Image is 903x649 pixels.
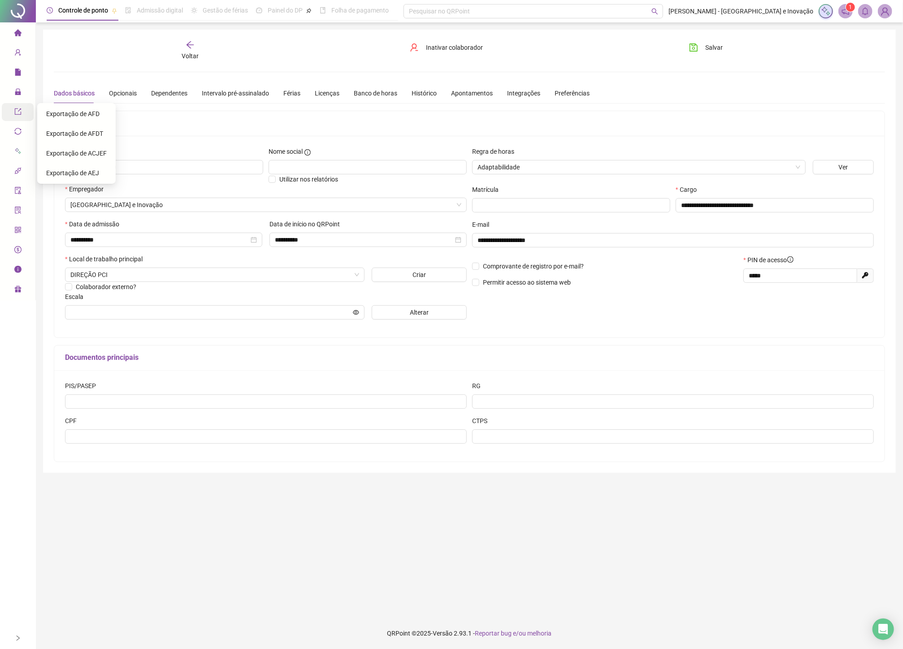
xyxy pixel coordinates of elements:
[331,7,389,14] span: Folha de pagamento
[676,185,703,195] label: Cargo
[354,88,397,98] div: Banco de horas
[315,88,339,98] div: Licenças
[58,7,108,14] span: Controle de ponto
[65,381,102,391] label: PIS/PASEP
[651,8,658,15] span: search
[669,6,813,16] span: [PERSON_NAME] - [GEOGRAPHIC_DATA] e Inovação
[14,84,22,102] span: lock
[472,416,493,426] label: CTPS
[112,8,117,13] span: pushpin
[70,268,359,281] span: DIREÇÃO PCI
[483,263,584,270] span: Comprovante de registro por e-mail?
[372,305,467,320] button: Alterar
[410,43,419,52] span: user-delete
[483,279,571,286] span: Permitir acesso ao sistema web
[849,4,852,10] span: 1
[748,255,794,265] span: PIN de acesso
[306,8,312,13] span: pushpin
[256,7,262,13] span: dashboard
[46,150,107,157] span: Exportação de ACJEF
[14,222,22,240] span: qrcode
[472,147,520,156] label: Regra de horas
[182,52,199,60] span: Voltar
[478,160,800,174] span: Adaptabilidade
[186,40,195,49] span: arrow-left
[46,169,99,177] span: Exportação de AEJ
[813,160,874,174] button: Ver
[14,203,22,221] span: solution
[353,309,359,316] span: eye
[283,88,300,98] div: Férias
[372,268,467,282] button: Criar
[191,7,197,13] span: sun
[137,7,183,14] span: Admissão digital
[433,630,453,637] span: Versão
[14,281,22,299] span: gift
[14,104,22,122] span: export
[46,110,100,117] span: Exportação de AFD
[65,254,148,264] label: Local de trabalho principal
[682,40,729,55] button: Salvar
[320,7,326,13] span: book
[70,198,461,212] span: Parque de Ciência e Inovação
[873,619,894,640] div: Open Intercom Messenger
[125,7,131,13] span: file-done
[47,7,53,13] span: clock-circle
[65,219,125,229] label: Data de admissão
[14,65,22,82] span: file
[76,283,136,290] span: Colaborador externo?
[507,88,540,98] div: Integrações
[426,43,483,52] span: Inativar colaborador
[472,220,495,229] label: E-mail
[14,163,22,181] span: api
[412,270,426,280] span: Criar
[846,3,855,12] sup: 1
[269,147,303,156] span: Nome social
[14,262,22,280] span: info-circle
[14,45,22,63] span: user-add
[403,40,490,55] button: Inativar colaborador
[46,130,103,137] span: Exportação de AFDT
[65,118,874,129] h5: Dados gerais
[65,416,82,426] label: CPF
[14,124,22,142] span: sync
[878,4,892,18] img: 57791
[304,149,311,156] span: info-circle
[821,6,831,16] img: sparkle-icon.fc2bf0ac1784a2077858766a79e2daf3.svg
[202,88,269,98] div: Intervalo pré-assinalado
[787,256,794,263] span: info-circle
[14,242,22,260] span: dollar
[109,88,137,98] div: Opcionais
[475,630,552,637] span: Reportar bug e/ou melhoria
[838,162,848,172] span: Ver
[14,25,22,43] span: home
[842,7,850,15] span: notification
[15,635,21,641] span: right
[151,88,187,98] div: Dependentes
[269,219,346,229] label: Data de início no QRPoint
[689,43,698,52] span: save
[472,381,486,391] label: RG
[705,43,723,52] span: Salvar
[472,185,504,195] label: Matrícula
[65,292,89,302] label: Escala
[65,352,874,363] h5: Documentos principais
[268,7,303,14] span: Painel do DP
[410,307,429,317] span: Alterar
[279,176,338,183] span: Utilizar nos relatórios
[54,88,95,98] div: Dados básicos
[203,7,248,14] span: Gestão de férias
[412,88,437,98] div: Histórico
[14,183,22,201] span: audit
[861,7,869,15] span: bell
[451,88,493,98] div: Apontamentos
[555,88,590,98] div: Preferências
[36,618,903,649] footer: QRPoint © 2025 - 2.93.1 -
